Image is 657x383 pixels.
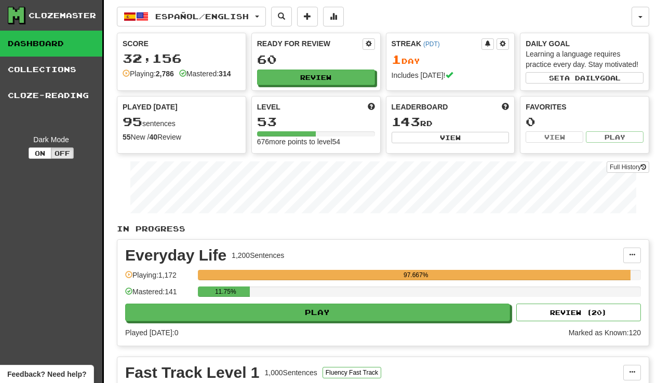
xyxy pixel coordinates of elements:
[156,70,174,78] strong: 2,786
[607,161,649,173] a: Full History
[565,74,600,81] span: a daily
[257,115,375,128] div: 53
[368,102,375,112] span: Score more points to level up
[123,38,240,49] div: Score
[257,38,363,49] div: Ready for Review
[125,365,260,380] div: Fast Track Level 1
[271,7,292,26] button: Search sentences
[123,115,240,129] div: sentences
[155,12,249,21] span: Español / English
[526,49,643,70] div: Learning a language requires practice every day. Stay motivated!
[569,327,641,338] div: Marked as Known: 120
[526,102,643,112] div: Favorites
[323,7,344,26] button: More stats
[179,69,231,79] div: Mastered:
[265,367,317,378] div: 1,000 Sentences
[123,69,174,79] div: Playing:
[149,133,157,141] strong: 40
[125,286,193,304] div: Mastered: 141
[123,133,131,141] strong: 55
[392,102,448,112] span: Leaderboard
[232,250,284,261] div: 1,200 Sentences
[123,114,142,129] span: 95
[125,248,226,263] div: Everyday Life
[392,38,482,49] div: Streak
[502,102,509,112] span: This week in points, UTC
[257,136,375,147] div: 676 more points to level 54
[123,132,240,142] div: New / Review
[29,147,51,159] button: On
[7,369,86,379] span: Open feedback widget
[526,72,643,84] button: Seta dailygoal
[201,270,631,280] div: 97.667%
[8,134,95,145] div: Dark Mode
[392,115,509,129] div: rd
[29,10,96,21] div: Clozemaster
[297,7,318,26] button: Add sentence to collection
[323,367,381,378] button: Fluency Fast Track
[392,70,509,80] div: Includes [DATE]!
[526,131,583,143] button: View
[51,147,74,159] button: Off
[125,329,178,337] span: Played [DATE]: 0
[257,53,375,66] div: 60
[526,115,643,128] div: 0
[117,224,649,234] p: In Progress
[123,102,178,112] span: Played [DATE]
[516,304,641,321] button: Review (20)
[392,52,401,66] span: 1
[392,132,509,143] button: View
[526,38,643,49] div: Daily Goal
[423,40,440,48] a: (PDT)
[201,286,250,297] div: 11.75%
[586,131,643,143] button: Play
[392,53,509,66] div: Day
[257,102,280,112] span: Level
[123,52,240,65] div: 32,156
[392,114,420,129] span: 143
[219,70,231,78] strong: 314
[125,270,193,287] div: Playing: 1,172
[257,70,375,85] button: Review
[125,304,510,321] button: Play
[117,7,266,26] button: Español/English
